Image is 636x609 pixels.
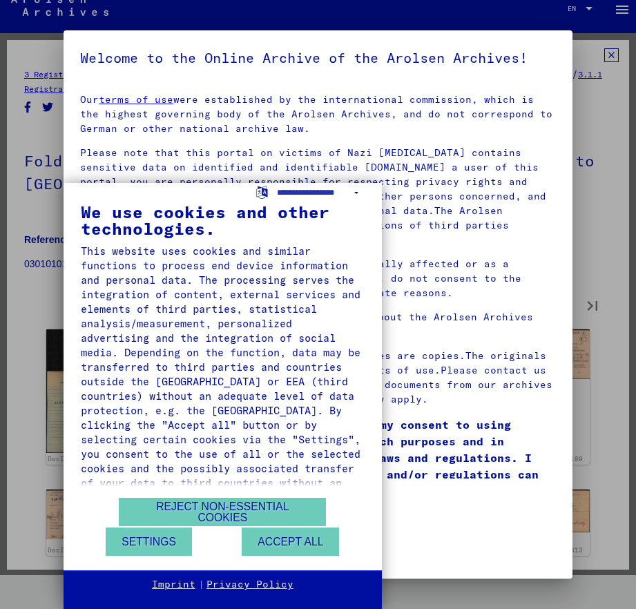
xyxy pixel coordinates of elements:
[106,528,192,556] button: Settings
[206,578,293,592] a: Privacy Policy
[81,244,365,505] div: This website uses cookies and similar functions to process end device information and personal da...
[152,578,195,592] a: Imprint
[119,498,326,526] button: Reject non-essential cookies
[81,204,365,237] div: We use cookies and other technologies.
[242,528,339,556] button: Accept all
